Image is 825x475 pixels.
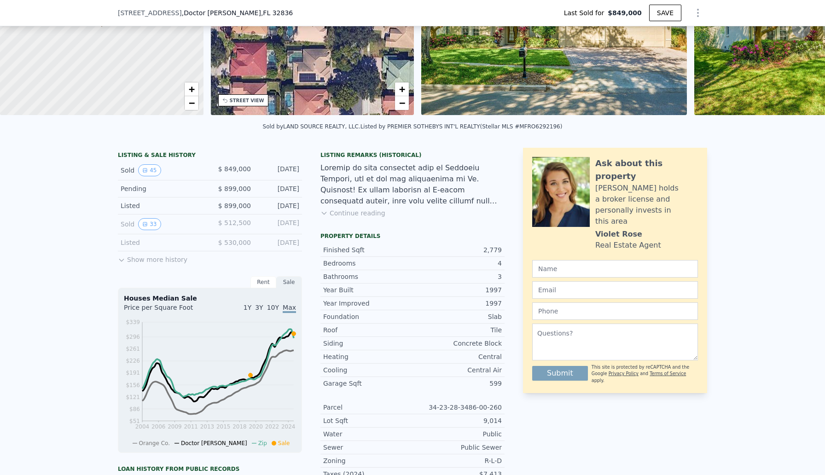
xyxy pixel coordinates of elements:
[124,294,296,303] div: Houses Median Sale
[138,164,161,176] button: View historical data
[281,423,296,430] tspan: 2024
[412,272,502,281] div: 3
[188,97,194,109] span: −
[532,260,698,278] input: Name
[689,4,707,22] button: Show Options
[323,312,412,321] div: Foundation
[323,325,412,335] div: Roof
[258,184,299,193] div: [DATE]
[395,96,409,110] a: Zoom out
[126,319,140,325] tspan: $339
[412,325,502,335] div: Tile
[129,418,140,424] tspan: $51
[323,339,412,348] div: Siding
[323,299,412,308] div: Year Improved
[276,276,302,288] div: Sale
[121,164,203,176] div: Sold
[129,406,140,412] tspan: $86
[412,312,502,321] div: Slab
[121,184,203,193] div: Pending
[564,8,608,17] span: Last Sold for
[609,371,639,376] a: Privacy Policy
[250,276,276,288] div: Rent
[323,429,412,439] div: Water
[126,358,140,364] tspan: $226
[532,302,698,320] input: Phone
[323,365,412,375] div: Cooling
[592,364,698,384] div: This site is protected by reCAPTCHA and the Google and apply.
[255,304,263,311] span: 3Y
[399,97,405,109] span: −
[412,352,502,361] div: Central
[263,123,360,130] div: Sold by LAND SOURCE REALTY, LLC .
[323,259,412,268] div: Bedrooms
[412,443,502,452] div: Public Sewer
[412,245,502,255] div: 2,779
[412,416,502,425] div: 9,014
[412,285,502,295] div: 1997
[360,123,563,130] div: Listed by PREMIER SOTHEBYS INT'L REALTY (Stellar MLS #MFRO6292196)
[595,157,698,183] div: Ask about this property
[126,334,140,340] tspan: $296
[320,151,505,159] div: Listing Remarks (Historical)
[323,403,412,412] div: Parcel
[323,285,412,295] div: Year Built
[412,403,502,412] div: 34-23-28-3486-00-260
[121,201,203,210] div: Listed
[184,423,198,430] tspan: 2011
[323,456,412,465] div: Zoning
[126,394,140,400] tspan: $121
[216,423,231,430] tspan: 2015
[118,251,187,264] button: Show more history
[320,209,385,218] button: Continue reading
[412,259,502,268] div: 4
[532,366,588,381] button: Submit
[188,83,194,95] span: +
[595,183,698,227] div: [PERSON_NAME] holds a broker license and personally invests in this area
[412,365,502,375] div: Central Air
[323,416,412,425] div: Lot Sqft
[649,5,681,21] button: SAVE
[283,304,296,313] span: Max
[323,352,412,361] div: Heating
[151,423,166,430] tspan: 2006
[230,97,264,104] div: STREET VIEW
[126,370,140,376] tspan: $191
[323,245,412,255] div: Finished Sqft
[595,229,642,240] div: Violet Rose
[218,202,251,209] span: $ 899,000
[323,272,412,281] div: Bathrooms
[258,201,299,210] div: [DATE]
[258,238,299,247] div: [DATE]
[399,83,405,95] span: +
[412,299,502,308] div: 1997
[532,281,698,299] input: Email
[118,465,302,473] div: Loan history from public records
[608,8,642,17] span: $849,000
[232,423,247,430] tspan: 2018
[650,371,686,376] a: Terms of Service
[218,185,251,192] span: $ 899,000
[244,304,251,311] span: 1Y
[185,96,198,110] a: Zoom out
[182,8,293,17] span: , Doctor [PERSON_NAME]
[181,440,247,446] span: Doctor [PERSON_NAME]
[412,429,502,439] div: Public
[121,238,203,247] div: Listed
[261,9,293,17] span: , FL 32836
[595,240,661,251] div: Real Estate Agent
[323,379,412,388] div: Garage Sqft
[139,440,170,446] span: Orange Co.
[320,232,505,240] div: Property details
[118,151,302,161] div: LISTING & SALE HISTORY
[200,423,215,430] tspan: 2013
[124,303,210,318] div: Price per Square Foot
[258,218,299,230] div: [DATE]
[121,218,203,230] div: Sold
[135,423,150,430] tspan: 2004
[218,239,251,246] span: $ 530,000
[395,82,409,96] a: Zoom in
[168,423,182,430] tspan: 2009
[126,382,140,388] tspan: $156
[267,304,279,311] span: 10Y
